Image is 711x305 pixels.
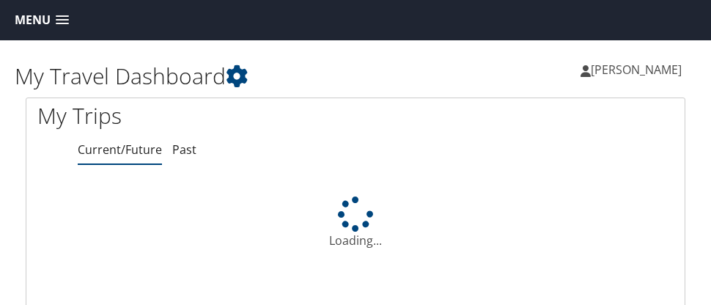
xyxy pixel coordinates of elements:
h1: My Trips [37,100,345,131]
span: [PERSON_NAME] [591,62,682,78]
div: Loading... [26,196,685,249]
a: Menu [7,8,76,32]
a: [PERSON_NAME] [581,48,696,92]
a: Past [172,142,196,158]
a: Current/Future [78,142,162,158]
h1: My Travel Dashboard [15,61,355,92]
span: Menu [15,13,51,27]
